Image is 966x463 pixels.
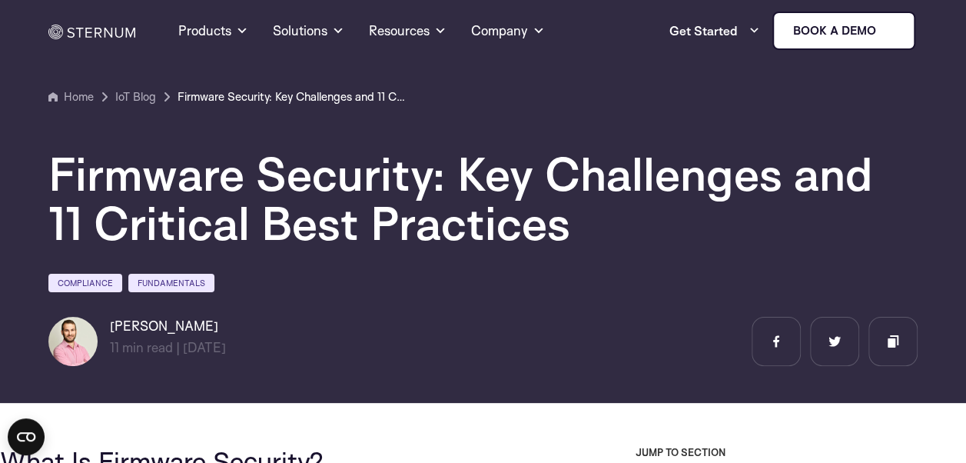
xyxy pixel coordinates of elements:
[471,3,545,58] a: Company
[48,88,94,106] a: Home
[369,3,446,58] a: Resources
[110,317,226,335] h6: [PERSON_NAME]
[128,274,214,292] a: Fundamentals
[669,15,760,46] a: Get Started
[8,418,45,455] button: Open CMP widget
[882,25,895,37] img: sternum iot
[772,12,915,50] a: Book a demo
[48,149,918,248] h1: Firmware Security: Key Challenges and 11 Critical Best Practices
[183,339,226,355] span: [DATE]
[110,339,180,355] span: min read |
[115,88,156,106] a: IoT Blog
[636,446,966,458] h3: JUMP TO SECTION
[273,3,344,58] a: Solutions
[178,88,408,106] a: Firmware Security: Key Challenges and 11 Critical Best Practices
[110,339,119,355] span: 11
[178,3,248,58] a: Products
[48,274,122,292] a: Compliance
[48,317,98,366] img: Lian Granot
